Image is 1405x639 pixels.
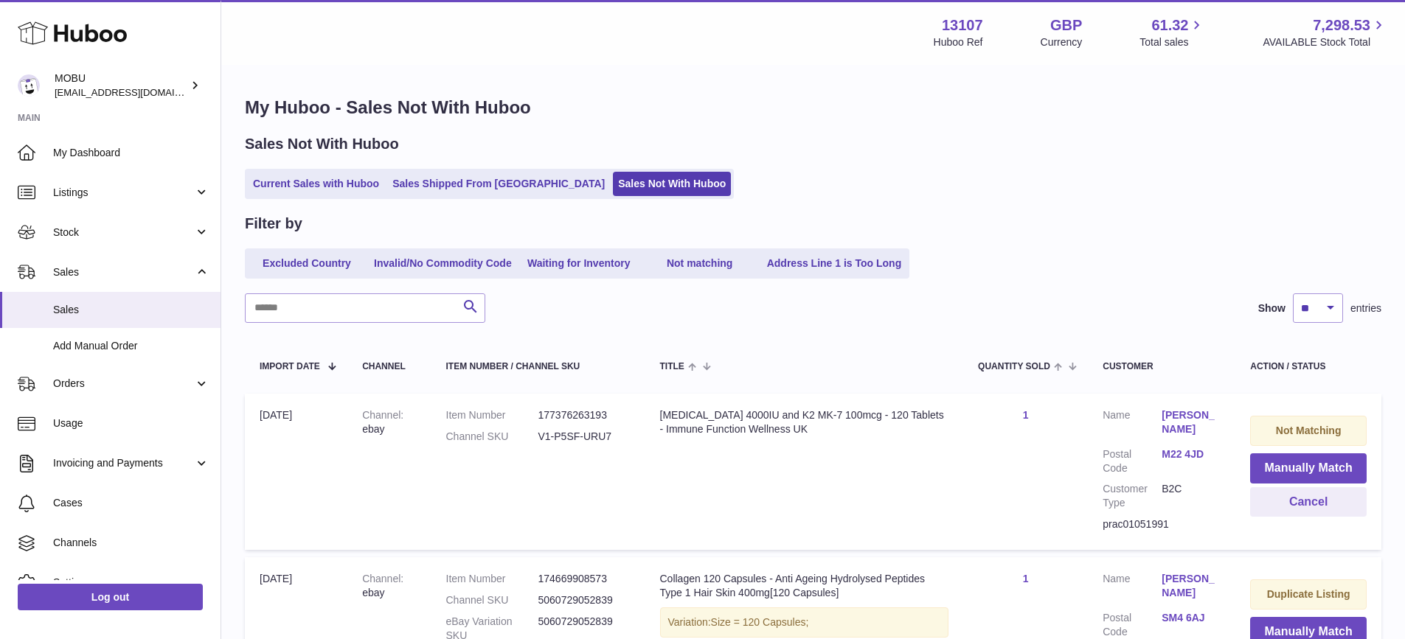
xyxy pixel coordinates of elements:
span: Sales [53,265,194,279]
span: Stock [53,226,194,240]
div: Currency [1041,35,1083,49]
div: Collagen 120 Capsules - Anti Ageing Hydrolysed Peptides Type 1 Hair Skin 400mg[120 Capsules] [660,572,949,600]
dt: Name [1103,572,1162,604]
strong: Not Matching [1276,425,1342,436]
a: Waiting for Inventory [520,251,638,276]
dd: 177376263193 [538,408,631,422]
h2: Filter by [245,214,302,234]
a: Sales Not With Huboo [613,172,731,196]
span: Total sales [1139,35,1205,49]
dt: Name [1103,408,1162,440]
button: Cancel [1250,487,1367,517]
h2: Sales Not With Huboo [245,134,399,154]
a: [PERSON_NAME] [1162,572,1221,600]
span: Quantity Sold [978,362,1050,371]
dd: 174669908573 [538,572,631,586]
dt: Postal Code [1103,611,1162,639]
span: Size = 120 Capsules; [711,616,809,628]
span: Add Manual Order [53,339,209,353]
strong: Duplicate Listing [1267,588,1350,600]
a: Excluded Country [248,251,366,276]
div: ebay [362,572,416,600]
a: 1 [1023,573,1029,584]
span: AVAILABLE Stock Total [1263,35,1387,49]
div: Customer [1103,362,1221,371]
div: Channel [362,362,416,371]
div: prac01051991 [1103,517,1221,531]
strong: Channel [362,409,403,421]
a: Address Line 1 is Too Long [762,251,907,276]
div: Variation: [660,607,949,638]
dd: V1-P5SF-URU7 [538,430,631,444]
a: Log out [18,584,203,610]
span: Import date [260,362,320,371]
img: mo@mobu.co.uk [18,74,40,97]
span: Invoicing and Payments [53,456,194,470]
dt: Channel SKU [446,593,538,607]
a: Invalid/No Commodity Code [369,251,517,276]
div: ebay [362,408,416,436]
span: Usage [53,416,209,430]
dt: Customer Type [1103,482,1162,510]
strong: 13107 [942,15,983,35]
span: 7,298.53 [1313,15,1370,35]
a: SM4 6AJ [1162,611,1221,625]
td: [DATE] [245,394,347,550]
a: 1 [1023,409,1029,421]
span: entries [1350,301,1381,315]
a: M22 4JD [1162,447,1221,461]
button: Manually Match [1250,453,1367,483]
div: Item Number / Channel SKU [446,362,631,371]
a: 7,298.53 AVAILABLE Stock Total [1263,15,1387,49]
span: Settings [53,576,209,590]
div: Huboo Ref [934,35,983,49]
span: [EMAIL_ADDRESS][DOMAIN_NAME] [55,86,217,98]
dd: 5060729052839 [538,593,631,607]
div: [MEDICAL_DATA] 4000IU and K2 MK-7 100mcg - 120 Tablets - Immune Function Wellness UK [660,408,949,436]
a: Not matching [641,251,759,276]
span: 61.32 [1151,15,1188,35]
span: Cases [53,496,209,510]
span: Channels [53,536,209,550]
dt: Item Number [446,408,538,422]
dt: Channel SKU [446,430,538,444]
a: 61.32 Total sales [1139,15,1205,49]
a: Sales Shipped From [GEOGRAPHIC_DATA] [387,172,610,196]
span: Orders [53,377,194,391]
h1: My Huboo - Sales Not With Huboo [245,96,1381,119]
a: [PERSON_NAME] [1162,408,1221,436]
strong: GBP [1050,15,1082,35]
dd: B2C [1162,482,1221,510]
div: MOBU [55,71,187,99]
span: My Dashboard [53,146,209,160]
div: Action / Status [1250,362,1367,371]
dt: Postal Code [1103,447,1162,475]
label: Show [1258,301,1286,315]
span: Title [660,362,684,371]
span: Listings [53,186,194,200]
dt: Item Number [446,572,538,586]
span: Sales [53,303,209,317]
strong: Channel [362,573,403,584]
a: Current Sales with Huboo [248,172,384,196]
